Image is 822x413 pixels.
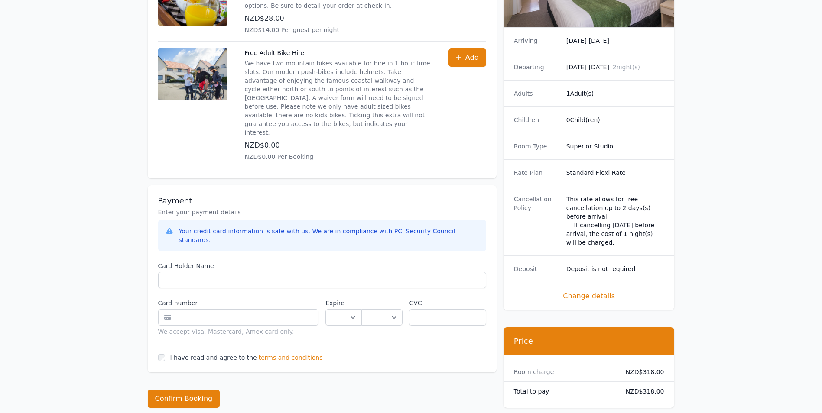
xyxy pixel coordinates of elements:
[245,13,431,24] p: NZD$28.00
[158,196,486,206] h3: Payment
[566,63,664,71] dd: [DATE] [DATE]
[245,59,431,137] p: We have two mountain bikes available for hire in 1 hour time slots. Our modern push-bikes include...
[514,36,559,45] dt: Arriving
[179,227,479,244] div: Your credit card information is safe with us. We are in compliance with PCI Security Council stan...
[514,142,559,151] dt: Room Type
[448,48,486,67] button: Add
[158,261,486,270] label: Card Holder Name
[514,89,559,98] dt: Adults
[170,354,257,361] label: I have read and agree to the
[514,63,559,71] dt: Departing
[361,299,402,307] label: .
[566,195,664,247] div: This rate allows for free cancellation up to 2 days(s) before arrival. If cancelling [DATE] befor...
[245,26,431,34] p: NZD$14.00 Per guest per night
[245,152,431,161] p: NZD$0.00 Per Booking
[619,368,664,376] dd: NZD$318.00
[158,48,227,100] img: Free Adult Bike Hire
[514,336,664,346] h3: Price
[514,265,559,273] dt: Deposit
[158,208,486,216] p: Enter your payment details
[325,299,361,307] label: Expire
[514,387,612,396] dt: Total to pay
[566,36,664,45] dd: [DATE] [DATE]
[514,291,664,301] span: Change details
[566,116,664,124] dd: 0 Child(ren)
[566,89,664,98] dd: 1 Adult(s)
[465,52,479,63] span: Add
[259,353,323,362] span: terms and conditions
[158,327,319,336] div: We accept Visa, Mastercard, Amex card only.
[566,168,664,177] dd: Standard Flexi Rate
[245,140,431,151] p: NZD$0.00
[514,368,612,376] dt: Room charge
[613,64,640,71] span: 2 night(s)
[158,299,319,307] label: Card number
[514,116,559,124] dt: Children
[148,390,220,408] button: Confirm Booking
[566,265,664,273] dd: Deposit is not required
[619,387,664,396] dd: NZD$318.00
[566,142,664,151] dd: Superior Studio
[409,299,486,307] label: CVC
[245,48,431,57] p: Free Adult Bike Hire
[514,195,559,247] dt: Cancellation Policy
[514,168,559,177] dt: Rate Plan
